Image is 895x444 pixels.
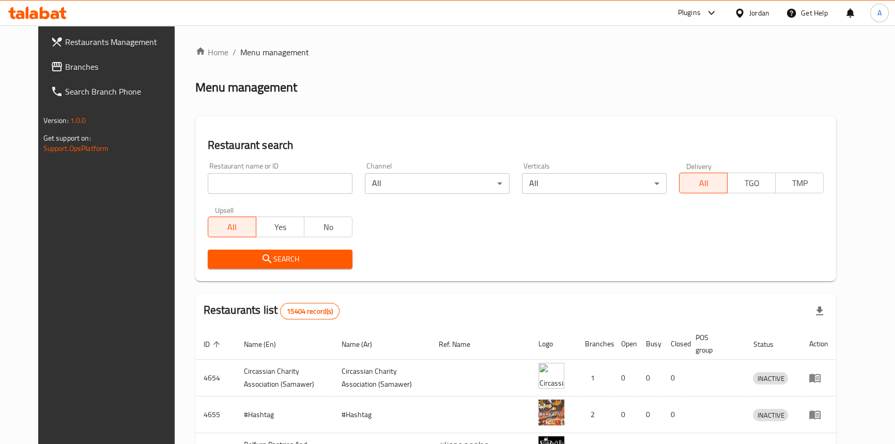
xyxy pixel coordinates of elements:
th: Busy [638,328,662,360]
td: #Hashtag [236,396,333,433]
div: Total records count [280,303,340,319]
button: No [304,217,352,237]
button: All [208,217,256,237]
span: Status [753,338,786,350]
button: TMP [775,173,824,193]
th: Logo [530,328,577,360]
span: A [877,7,882,19]
td: 0 [613,396,638,433]
label: Upsell [215,206,234,213]
td: 4654 [195,360,236,396]
th: Open [613,328,638,360]
td: #Hashtag [333,396,431,433]
button: Yes [256,217,304,237]
div: All [365,173,510,194]
div: All [522,173,667,194]
div: Plugins [677,7,700,19]
td: 0 [662,396,687,433]
span: TGO [732,176,771,191]
span: Ref. Name [439,338,484,350]
label: Delivery [686,162,712,170]
td: 4655 [195,396,236,433]
a: Support.OpsPlatform [43,142,109,155]
td: 0 [613,360,638,396]
div: Export file [807,299,832,324]
th: Closed [662,328,687,360]
img: ​Circassian ​Charity ​Association​ (Samawer) [538,363,564,389]
span: All [684,176,723,191]
span: INACTIVE [753,409,788,421]
span: Yes [260,220,300,235]
span: ID [204,338,223,350]
span: Menu management [240,46,309,58]
span: Restaurants Management [65,36,179,48]
div: Jordan [749,7,769,19]
li: / [233,46,236,58]
span: 15404 record(s) [281,307,339,316]
td: 2 [577,396,613,433]
h2: Menu management [195,79,297,96]
span: TMP [780,176,820,191]
span: INACTIVE [753,373,788,385]
button: TGO [727,173,776,193]
h2: Restaurant search [208,137,824,153]
button: All [679,173,728,193]
nav: breadcrumb [195,46,837,58]
div: INACTIVE [753,372,788,385]
h2: Restaurants list [204,302,340,319]
span: POS group [696,331,733,356]
input: Search for restaurant name or ID.. [208,173,352,194]
th: Branches [577,328,613,360]
span: Version: [43,114,69,127]
span: Branches [65,60,179,73]
th: Action [800,328,836,360]
span: 1.0.0 [70,114,86,127]
td: 0 [662,360,687,396]
td: ​Circassian ​Charity ​Association​ (Samawer) [333,360,431,396]
div: Menu [809,372,828,384]
td: 0 [638,396,662,433]
span: Get support on: [43,131,91,145]
a: Home [195,46,228,58]
span: No [308,220,348,235]
span: Search Branch Phone [65,85,179,98]
span: Name (Ar) [342,338,385,350]
a: Search Branch Phone [42,79,188,104]
td: ​Circassian ​Charity ​Association​ (Samawer) [236,360,333,396]
a: Branches [42,54,188,79]
td: 0 [638,360,662,396]
a: Restaurants Management [42,29,188,54]
span: All [212,220,252,235]
button: Search [208,250,352,269]
img: #Hashtag [538,400,564,425]
span: Name (En) [244,338,289,350]
td: 1 [577,360,613,396]
span: Search [216,253,344,266]
div: Menu [809,408,828,421]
